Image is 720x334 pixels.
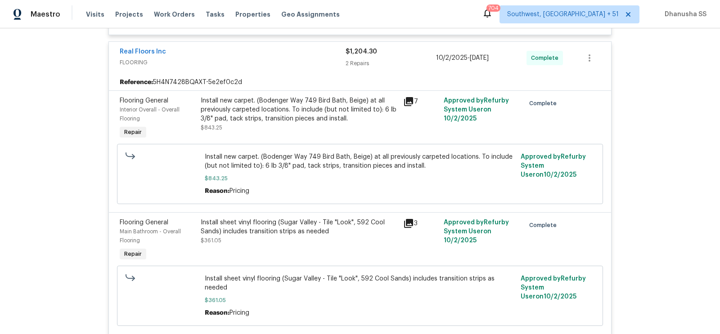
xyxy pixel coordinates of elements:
[120,58,346,67] span: FLOORING
[346,49,377,55] span: $1,204.30
[529,99,560,108] span: Complete
[235,10,270,19] span: Properties
[544,294,576,300] span: 10/2/2025
[544,172,576,178] span: 10/2/2025
[120,98,168,104] span: Flooring General
[201,238,221,243] span: $361.05
[488,4,499,13] div: 704
[531,53,562,62] span: Complete
[444,98,509,122] span: Approved by Refurby System User on
[121,128,145,137] span: Repair
[229,188,249,194] span: Pricing
[205,188,229,194] span: Reason:
[120,219,168,226] span: Flooring General
[154,10,195,19] span: Work Orders
[120,107,180,121] span: Interior Overall - Overall Flooring
[521,154,586,178] span: Approved by Refurby System User on
[201,125,222,130] span: $843.25
[661,10,706,19] span: Dhanusha SS
[109,74,611,90] div: 5H4N7428BQAXT-5e2ef0c2d
[444,237,477,244] span: 10/2/2025
[403,218,438,229] div: 3
[444,116,477,122] span: 10/2/2025
[206,11,225,18] span: Tasks
[205,310,229,316] span: Reason:
[470,55,489,61] span: [DATE]
[444,219,509,244] span: Approved by Refurby System User on
[521,276,586,300] span: Approved by Refurby System User on
[120,49,166,55] a: Real Floors Inc
[120,229,181,243] span: Main Bathroom - Overall Flooring
[201,96,398,123] div: Install new carpet. (Bodenger Way 749 Bird Bath, Beige) at all previously carpeted locations. To ...
[205,174,516,183] span: $843.25
[115,10,143,19] span: Projects
[31,10,60,19] span: Maestro
[120,78,153,87] b: Reference:
[205,152,516,170] span: Install new carpet. (Bodenger Way 749 Bird Bath, Beige) at all previously carpeted locations. To ...
[121,249,145,258] span: Repair
[86,10,104,19] span: Visits
[529,221,560,230] span: Complete
[201,218,398,236] div: Install sheet vinyl flooring (Sugar Valley - Tile "Look", 592 Cool Sands) includes transition str...
[436,55,468,61] span: 10/2/2025
[403,96,438,107] div: 7
[205,296,516,305] span: $361.05
[229,310,249,316] span: Pricing
[436,53,489,62] span: -
[507,10,619,19] span: Southwest, [GEOGRAPHIC_DATA] + 51
[281,10,340,19] span: Geo Assignments
[205,274,516,292] span: Install sheet vinyl flooring (Sugar Valley - Tile "Look", 592 Cool Sands) includes transition str...
[346,59,436,68] div: 2 Repairs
